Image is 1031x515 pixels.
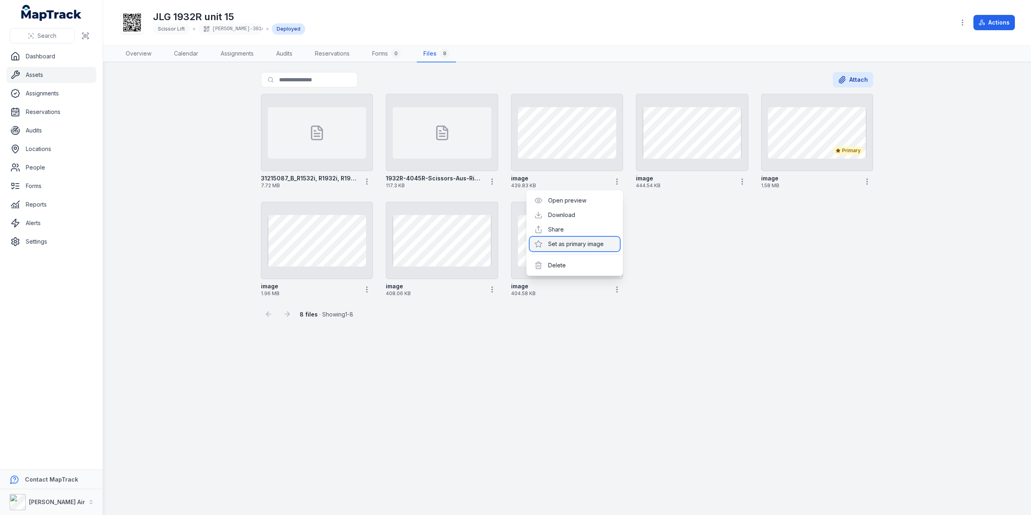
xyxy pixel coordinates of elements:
[511,290,608,297] span: 404.58 KB
[300,311,318,318] strong: 8 files
[308,46,356,62] a: Reservations
[761,182,858,189] span: 1.58 MB
[158,26,185,32] span: Scissor Lift
[6,234,96,250] a: Settings
[511,282,528,290] strong: image
[530,193,620,208] div: Open preview
[636,174,653,182] strong: image
[6,85,96,101] a: Assignments
[199,23,263,35] div: [PERSON_NAME]-3014
[530,222,620,237] div: Share
[10,28,75,43] button: Search
[6,215,96,231] a: Alerts
[6,104,96,120] a: Reservations
[261,182,358,189] span: 7.72 MB
[153,10,305,23] h1: JLG 1932R unit 15
[417,46,456,62] a: Files8
[6,159,96,176] a: People
[366,46,407,62] a: Forms0
[386,182,482,189] span: 117.3 KB
[440,49,449,58] div: 8
[168,46,205,62] a: Calendar
[6,122,96,139] a: Audits
[973,15,1015,30] button: Actions
[548,211,575,219] a: Download
[6,196,96,213] a: Reports
[261,282,278,290] strong: image
[833,72,873,87] button: Attach
[386,174,482,182] strong: 1932R-4045R-Scissors-Aus-Risk-Assessment-2018
[6,178,96,194] a: Forms
[214,46,260,62] a: Assignments
[37,32,56,40] span: Search
[272,23,305,35] div: Deployed
[261,174,358,182] strong: 31215087_B_R1532i, R1932i, R1932_JLG_Operation_English
[6,48,96,64] a: Dashboard
[6,141,96,157] a: Locations
[119,46,158,62] a: Overview
[530,258,620,273] div: Delete
[386,290,482,297] span: 408.06 KB
[270,46,299,62] a: Audits
[391,49,401,58] div: 0
[636,182,733,189] span: 444.54 KB
[386,282,403,290] strong: image
[6,67,96,83] a: Assets
[261,290,358,297] span: 1.96 MB
[511,182,608,189] span: 439.83 KB
[833,147,863,155] div: Primary
[530,237,620,251] div: Set as primary image
[761,174,778,182] strong: image
[25,476,78,483] strong: Contact MapTrack
[29,498,85,505] strong: [PERSON_NAME] Air
[21,5,82,21] a: MapTrack
[300,311,353,318] span: · Showing 1 - 8
[511,174,528,182] strong: image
